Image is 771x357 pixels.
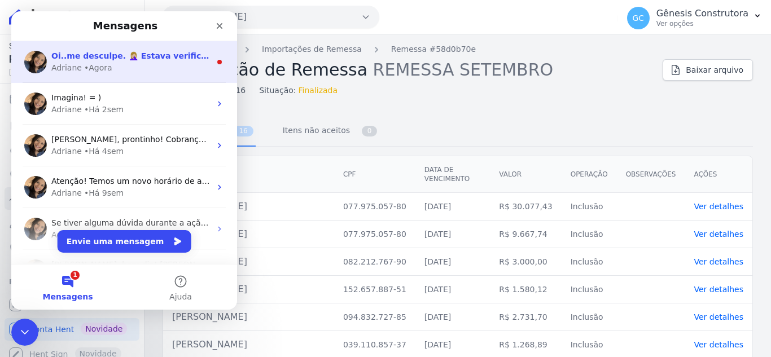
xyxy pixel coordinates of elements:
td: Inclusão [562,303,617,331]
div: Adriane [40,51,71,63]
td: [PERSON_NAME] [163,221,334,248]
span: Situação: [259,85,296,96]
a: Troca de Arquivos [5,187,139,210]
nav: Breadcrumb [163,43,654,55]
a: Recebíveis [5,293,139,316]
td: R$ 2.731,70 [490,303,561,331]
a: Nova transferência [5,138,139,160]
td: [DATE] [415,221,490,248]
td: R$ 9.667,74 [490,221,561,248]
a: Cobranças [5,88,139,111]
img: Profile image for Adriane [13,248,36,271]
span: 16 [233,126,253,136]
a: Ver detalhes [694,257,743,266]
th: Valor [490,156,561,193]
td: 082.212.767-90 [334,248,415,276]
td: [DATE] [415,303,490,331]
span: 0 [362,126,378,136]
div: • Há 9sem [73,218,112,230]
span: Imagina! = ) [40,82,90,91]
td: R$ 1.580,12 [490,276,561,303]
td: Inclusão [562,193,617,221]
td: [PERSON_NAME] [163,193,334,221]
td: [DATE] [415,276,490,303]
th: Data de vencimento [415,156,490,193]
td: R$ 30.077,43 [490,193,561,221]
span: Saldo atual [9,40,121,52]
th: Operação [562,156,617,193]
a: Extrato [5,113,139,135]
button: Envie uma mensagem [46,219,180,241]
th: Observações [617,156,685,193]
td: [PERSON_NAME] [163,276,334,303]
img: Profile image for Adriane [13,123,36,146]
a: Ver detalhes [694,202,743,211]
span: GC [632,14,644,22]
a: Clientes [5,212,139,235]
a: Itens não aceitos 0 [274,117,380,147]
p: Ver opções [656,19,748,28]
button: [PERSON_NAME] [163,6,379,28]
span: REMESSA SETEMBRO [373,59,554,80]
a: Ver detalhes [694,230,743,239]
div: • Há 4sem [73,134,112,146]
span: Baixar arquivo [686,64,743,76]
img: Profile image for Adriane [13,39,36,62]
span: Itens não aceitos [276,119,352,142]
div: Adriane [40,92,71,104]
div: • Há 2sem [73,92,112,104]
a: Negativação [5,237,139,259]
span: Mensagens [32,281,82,289]
div: Plataformas [9,275,135,289]
a: Pagamentos [5,162,139,185]
div: Adriane [40,176,71,188]
th: CPF [334,156,415,193]
img: Profile image for Adriane [13,81,36,104]
span: Importação de Remessa [163,60,367,80]
div: • Agora [73,51,101,63]
span: Oi..me desculpe. 🤦🏼‍♀️ Estava verificando a questão do QR code e acabei enviando errado. :/ Estou... [40,40,706,49]
th: Cliente [163,156,334,193]
a: Importações de Remessa [262,43,362,55]
td: 094.832.727-85 [334,303,415,331]
td: Inclusão [562,221,617,248]
a: Baixar arquivo [663,59,753,81]
td: 077.975.057-80 [334,221,415,248]
span: [DATE] 14:12 [9,67,121,77]
td: 077.975.057-80 [334,193,415,221]
iframe: Intercom live chat [11,11,237,310]
p: Gênesis Construtora [656,8,748,19]
span: Novidade [81,323,127,335]
nav: Tab selector [163,117,379,147]
th: Ações [685,156,752,193]
iframe: Intercom live chat [11,319,38,346]
td: [DATE] [415,193,490,221]
span: [PERSON_NAME], prontinho! Cobranças em duplicidade foram canceladas. ; ) [40,124,345,133]
a: Ver detalhes [694,285,743,294]
td: R$ 3.000,00 [490,248,561,276]
button: Ajuda [113,253,226,298]
a: Ver detalhes [694,312,743,321]
span: Se tiver alguma dúvida durante a ação, estou aqui! = ) [40,207,259,216]
div: Adriane [40,218,71,230]
div: Adriane [40,134,71,146]
button: GC Gênesis Construtora Ver opções [618,2,771,34]
td: [PERSON_NAME] [163,303,334,331]
td: [PERSON_NAME] [163,248,334,276]
a: Remessa #58d0b70e [391,43,476,55]
td: 152.657.887-51 [334,276,415,303]
span: Conta Hent [29,324,74,335]
td: [DATE] [415,248,490,276]
span: R$ 0,00 [9,52,121,67]
a: Conta Hent Novidade [5,318,139,341]
div: • Há 9sem [73,176,112,188]
td: Inclusão [562,276,617,303]
a: Ver detalhes [694,340,743,349]
span: Finalizada [299,85,338,96]
td: Inclusão [562,248,617,276]
img: Profile image for Adriane [13,206,36,229]
img: Profile image for Adriane [13,165,36,187]
span: Ajuda [158,281,181,289]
